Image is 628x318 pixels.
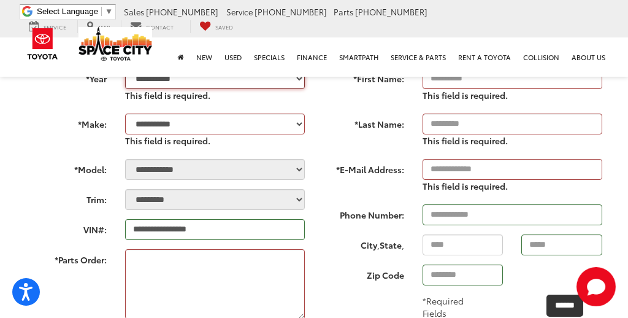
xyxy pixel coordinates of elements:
[17,114,116,130] label: *Make:
[190,37,218,77] a: New
[314,265,413,281] label: Zip Code
[380,239,402,251] label: State
[423,180,508,192] label: This field is required.
[215,23,233,31] span: Saved
[452,37,517,77] a: Rent a Toyota
[146,6,218,17] span: [PHONE_NUMBER]
[314,159,413,176] label: *E-Mail Address:
[17,219,116,236] label: VIN#:
[125,134,210,147] label: This field is required.
[37,7,113,16] a: Select Language​
[37,7,98,16] span: Select Language
[17,189,116,206] label: Trim:
[17,159,116,176] label: *Model:
[77,20,119,33] a: Map
[517,37,565,77] a: Collision
[314,235,413,254] span: , ,
[314,114,413,130] label: *Last Name:
[291,37,333,77] a: Finance
[146,23,174,31] span: Contact
[314,68,413,85] label: *First Name:
[255,6,327,17] span: [PHONE_NUMBER]
[44,23,66,31] span: Service
[423,134,508,147] label: This field is required.
[423,89,508,101] label: This field is required.
[226,6,253,17] span: Service
[20,24,66,64] img: Toyota
[101,7,102,16] span: ​
[124,6,144,17] span: Sales
[190,20,242,33] a: My Saved Vehicles
[248,37,291,77] a: Specials
[121,20,183,33] a: Contact
[565,37,611,77] a: About Us
[98,23,110,31] span: Map
[17,249,116,266] label: *Parts Order:
[20,20,75,33] a: Service
[576,267,616,306] svg: Start Chat
[314,204,413,221] label: Phone Number:
[576,267,616,306] button: Toggle Chat Window
[218,37,248,77] a: Used
[105,7,113,16] span: ▼
[172,37,190,77] a: Home
[125,89,210,101] label: This field is required.
[361,239,377,251] label: City
[385,37,452,77] a: Service & Parts
[333,37,385,77] a: SmartPath
[355,6,427,17] span: [PHONE_NUMBER]
[334,6,353,17] span: Parts
[78,27,152,61] img: Space City Toyota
